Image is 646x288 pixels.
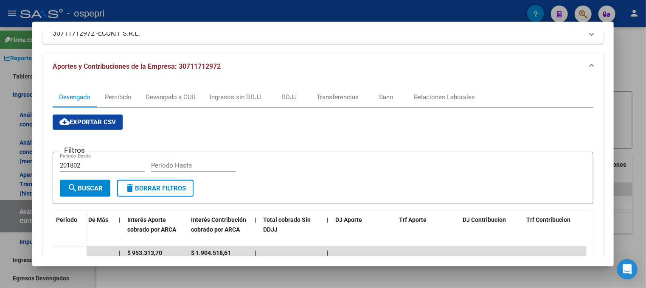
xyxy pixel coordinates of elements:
[59,117,70,127] mat-icon: cloud_download
[53,115,123,130] button: Exportar CSV
[191,249,231,256] span: $ 1.904.518,61
[323,211,332,248] datatable-header-cell: |
[115,211,124,248] datatable-header-cell: |
[60,180,110,197] button: Buscar
[399,216,427,223] span: Trf Aporte
[191,216,246,233] span: Interés Contribución cobrado por ARCA
[260,211,323,248] datatable-header-cell: Total cobrado Sin DDJJ
[523,211,587,248] datatable-header-cell: Trf Contribucion
[332,211,396,248] datatable-header-cell: DJ Aporte
[56,216,77,223] span: Período
[255,216,256,223] span: |
[53,28,583,39] mat-panel-title: 30711712972 -
[251,211,260,248] datatable-header-cell: |
[60,145,89,155] h3: Filtros
[67,183,78,193] mat-icon: search
[281,92,297,102] div: DDJJ
[396,211,459,248] datatable-header-cell: Trf Aporte
[124,211,188,248] datatable-header-cell: Interés Aporte cobrado por ARCA
[263,216,311,233] span: Total cobrado Sin DDJJ
[327,249,329,256] span: |
[125,183,135,193] mat-icon: delete
[327,216,329,223] span: |
[125,185,186,192] span: Borrar Filtros
[127,249,162,256] span: $ 953.313,70
[379,92,393,102] div: Sano
[42,53,604,80] mat-expansion-panel-header: Aportes y Contribuciones de la Empresa: 30711712972
[53,62,221,70] span: Aportes y Contribuciones de la Empresa: 30711712972
[59,92,90,102] div: Devengado
[335,216,362,223] span: DJ Aporte
[414,92,475,102] div: Relaciones Laborales
[105,92,132,102] div: Percibido
[526,216,570,223] span: Trf Contribucion
[459,211,523,248] datatable-header-cell: DJ Contribucion
[210,92,261,102] div: Ingresos sin DDJJ
[463,216,506,223] span: DJ Contribucion
[119,249,121,256] span: |
[127,216,176,233] span: Interés Aporte cobrado por ARCA
[317,92,359,102] div: Transferencias
[119,216,121,223] span: |
[146,92,197,102] div: Devengado x CUIL
[53,211,87,246] datatable-header-cell: Período
[188,211,251,248] datatable-header-cell: Interés Contribución cobrado por ARCA
[42,23,604,44] mat-expansion-panel-header: 30711712972 -ECOKIT S.R.L.
[617,259,638,280] div: Open Intercom Messenger
[255,249,256,256] span: |
[117,180,194,197] button: Borrar Filtros
[67,185,103,192] span: Buscar
[59,118,116,126] span: Exportar CSV
[98,28,140,39] span: ECOKIT S.R.L.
